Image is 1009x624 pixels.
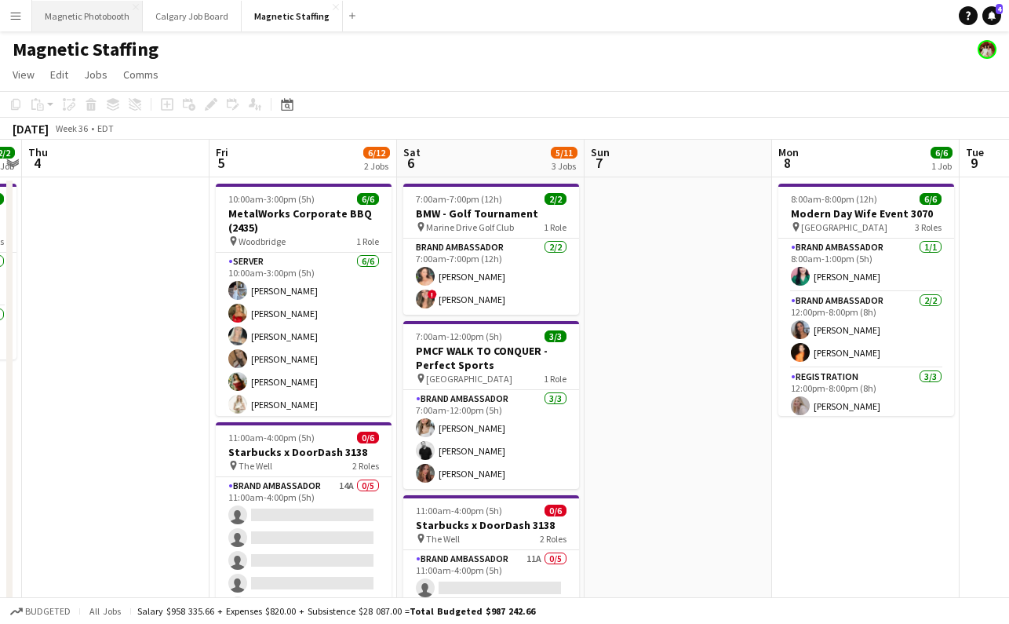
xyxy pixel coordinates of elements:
[117,64,165,85] a: Comms
[996,4,1003,14] span: 4
[242,1,343,31] button: Magnetic Staffing
[778,184,954,416] app-job-card: 8:00am-8:00pm (12h)6/6Modern Day Wife Event 3070 [GEOGRAPHIC_DATA]3 RolesBrand Ambassador1/18:00a...
[216,477,392,622] app-card-role: Brand Ambassador14A0/511:00am-4:00pm (5h)
[239,235,286,247] span: Woodbridge
[216,445,392,459] h3: Starbucks x DoorDash 3138
[791,193,877,205] span: 8:00am-8:00pm (12h)
[26,154,48,172] span: 4
[540,533,566,545] span: 2 Roles
[228,432,315,443] span: 11:00am-4:00pm (5h)
[426,373,512,385] span: [GEOGRAPHIC_DATA]
[544,221,566,233] span: 1 Role
[50,68,68,82] span: Edit
[982,6,1001,25] a: 4
[357,432,379,443] span: 0/6
[143,1,242,31] button: Calgary Job Board
[416,193,502,205] span: 7:00am-7:00pm (12h)
[357,193,379,205] span: 6/6
[44,64,75,85] a: Edit
[403,344,579,372] h3: PMCF WALK TO CONQUER - Perfect Sports
[966,145,984,159] span: Tue
[778,239,954,292] app-card-role: Brand Ambassador1/18:00am-1:00pm (5h)[PERSON_NAME]
[78,64,114,85] a: Jobs
[403,184,579,315] app-job-card: 7:00am-7:00pm (12h)2/2BMW - Golf Tournament Marine Drive Golf Club1 RoleBrand Ambassador2/27:00am...
[403,239,579,315] app-card-role: Brand Ambassador2/27:00am-7:00pm (12h)[PERSON_NAME]![PERSON_NAME]
[213,154,228,172] span: 5
[545,330,566,342] span: 3/3
[216,206,392,235] h3: MetalWorks Corporate BBQ (2435)
[401,154,421,172] span: 6
[403,321,579,489] app-job-card: 7:00am-12:00pm (5h)3/3PMCF WALK TO CONQUER - Perfect Sports [GEOGRAPHIC_DATA]1 RoleBrand Ambassad...
[8,603,73,620] button: Budgeted
[86,605,124,617] span: All jobs
[363,147,390,159] span: 6/12
[426,533,460,545] span: The Well
[52,122,91,134] span: Week 36
[552,160,577,172] div: 3 Jobs
[228,193,315,205] span: 10:00am-3:00pm (5h)
[545,193,566,205] span: 2/2
[801,221,887,233] span: [GEOGRAPHIC_DATA]
[920,193,942,205] span: 6/6
[356,235,379,247] span: 1 Role
[216,253,392,420] app-card-role: Server6/610:00am-3:00pm (5h)[PERSON_NAME][PERSON_NAME][PERSON_NAME][PERSON_NAME][PERSON_NAME][PER...
[978,40,996,59] app-user-avatar: Kara & Monika
[216,184,392,416] app-job-card: 10:00am-3:00pm (5h)6/6MetalWorks Corporate BBQ (2435) Woodbridge1 RoleServer6/610:00am-3:00pm (5h...
[416,330,502,342] span: 7:00am-12:00pm (5h)
[403,206,579,221] h3: BMW - Golf Tournament
[13,38,158,61] h1: Magnetic Staffing
[403,145,421,159] span: Sat
[13,121,49,137] div: [DATE]
[28,145,48,159] span: Thu
[778,292,954,368] app-card-role: Brand Ambassador2/212:00pm-8:00pm (8h)[PERSON_NAME][PERSON_NAME]
[25,606,71,617] span: Budgeted
[352,460,379,472] span: 2 Roles
[591,145,610,159] span: Sun
[364,160,389,172] div: 2 Jobs
[32,1,143,31] button: Magnetic Photobooth
[778,145,799,159] span: Mon
[123,68,158,82] span: Comms
[416,505,502,516] span: 11:00am-4:00pm (5h)
[544,373,566,385] span: 1 Role
[410,605,535,617] span: Total Budgeted $987 242.66
[778,368,954,467] app-card-role: Registration3/312:00pm-8:00pm (8h)[PERSON_NAME]
[931,147,953,159] span: 6/6
[428,290,437,299] span: !
[915,221,942,233] span: 3 Roles
[776,154,799,172] span: 8
[97,122,114,134] div: EDT
[216,145,228,159] span: Fri
[6,64,41,85] a: View
[84,68,107,82] span: Jobs
[403,390,579,489] app-card-role: Brand Ambassador3/37:00am-12:00pm (5h)[PERSON_NAME][PERSON_NAME][PERSON_NAME]
[13,68,35,82] span: View
[931,160,952,172] div: 1 Job
[239,460,272,472] span: The Well
[778,206,954,221] h3: Modern Day Wife Event 3070
[403,518,579,532] h3: Starbucks x DoorDash 3138
[545,505,566,516] span: 0/6
[963,154,984,172] span: 9
[426,221,514,233] span: Marine Drive Golf Club
[551,147,577,159] span: 5/11
[137,605,535,617] div: Salary $958 335.66 + Expenses $820.00 + Subsistence $28 087.00 =
[588,154,610,172] span: 7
